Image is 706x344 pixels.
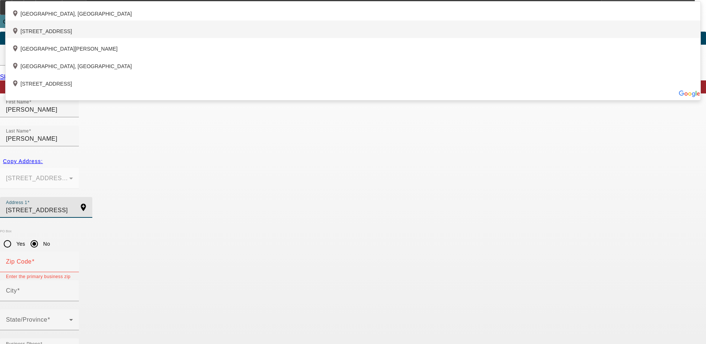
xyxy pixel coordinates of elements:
[12,27,20,36] mat-icon: add_location
[6,3,700,20] div: [GEOGRAPHIC_DATA], [GEOGRAPHIC_DATA]
[6,73,700,90] div: [STREET_ADDRESS]
[6,287,17,294] mat-label: City
[6,129,29,134] mat-label: Last Name
[6,100,29,105] mat-label: First Name
[6,20,700,38] div: [STREET_ADDRESS]
[6,38,700,55] div: [GEOGRAPHIC_DATA][PERSON_NAME]
[42,240,50,248] label: No
[12,62,20,71] mat-icon: add_location
[3,19,220,25] span: Opportunity / 082500320 / [PERSON_NAME] Tree Care Inc / [PERSON_NAME]
[6,272,73,288] mat-error: Enter the primary business zip code
[6,258,32,265] mat-label: Zip Code
[6,316,47,323] mat-label: State/Province
[12,10,20,19] mat-icon: add_location
[12,45,20,54] mat-icon: add_location
[3,158,43,164] span: Copy Address:
[12,80,20,89] mat-icon: add_location
[74,203,92,212] mat-icon: add_location
[678,90,700,97] img: Powered by Google
[6,55,700,73] div: [GEOGRAPHIC_DATA], [GEOGRAPHIC_DATA]
[15,240,25,248] label: Yes
[6,200,27,205] mat-label: Address 1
